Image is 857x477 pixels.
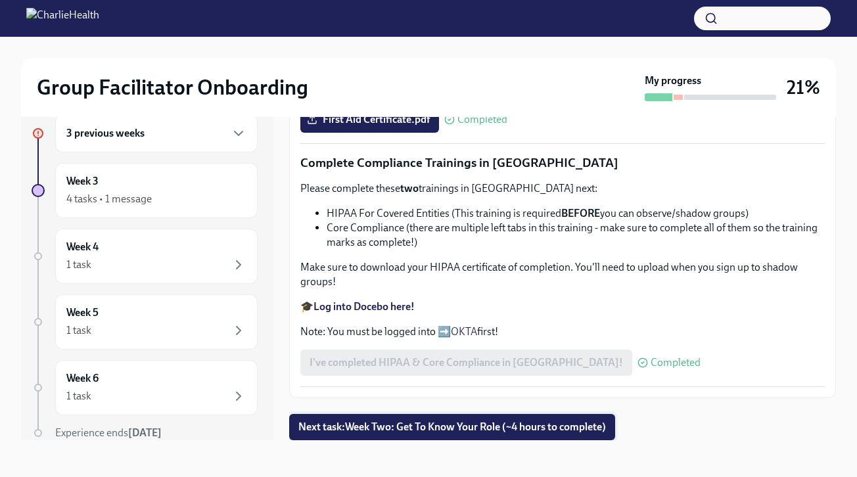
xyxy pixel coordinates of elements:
[645,74,701,88] strong: My progress
[32,229,258,284] a: Week 41 task
[66,126,145,141] h6: 3 previous weeks
[26,8,99,29] img: CharlieHealth
[298,420,606,434] span: Next task : Week Two: Get To Know Your Role (~4 hours to complete)
[37,74,308,101] h2: Group Facilitator Onboarding
[32,163,258,218] a: Week 34 tasks • 1 message
[561,207,600,219] strong: BEFORE
[651,357,701,368] span: Completed
[300,154,825,171] p: Complete Compliance Trainings in [GEOGRAPHIC_DATA]
[55,426,162,439] span: Experience ends
[32,294,258,350] a: Week 51 task
[66,174,99,189] h6: Week 3
[289,414,615,440] button: Next task:Week Two: Get To Know Your Role (~4 hours to complete)
[66,306,99,320] h6: Week 5
[300,181,825,196] p: Please complete these trainings in [GEOGRAPHIC_DATA] next:
[300,106,439,133] label: First Aid Certificate.pdf
[451,325,477,338] a: OKTA
[66,323,91,338] div: 1 task
[457,114,507,125] span: Completed
[66,389,91,403] div: 1 task
[128,426,162,439] strong: [DATE]
[300,260,825,289] p: Make sure to download your HIPAA certificate of completion. You'll need to upload when you sign u...
[32,360,258,415] a: Week 61 task
[300,325,825,339] p: Note: You must be logged into ➡️ first!
[400,182,419,194] strong: two
[66,192,152,206] div: 4 tasks • 1 message
[66,371,99,386] h6: Week 6
[66,258,91,272] div: 1 task
[327,206,825,221] li: HIPAA For Covered Entities (This training is required you can observe/shadow groups)
[55,114,258,152] div: 3 previous weeks
[313,300,415,313] a: Log into Docebo here!
[327,221,825,250] li: Core Compliance (there are multiple left tabs in this training - make sure to complete all of the...
[310,113,430,126] span: First Aid Certificate.pdf
[300,300,825,314] p: 🎓
[66,240,99,254] h6: Week 4
[787,76,820,99] h3: 21%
